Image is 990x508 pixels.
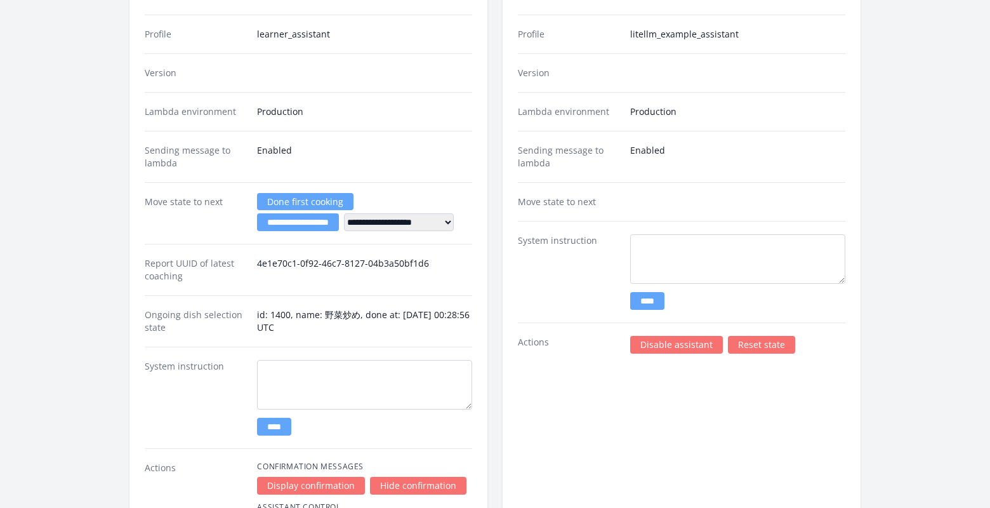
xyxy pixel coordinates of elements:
[518,67,620,79] dt: Version
[257,462,472,472] h4: Confirmation Messages
[630,336,723,354] a: Disable assistant
[370,477,466,495] a: Hide confirmation
[145,144,247,170] dt: Sending message to lambda
[257,309,472,334] dd: id: 1400, name: 野菜炒め, done at: [DATE] 00:28:56 UTC
[145,309,247,334] dt: Ongoing dish selection state
[518,105,620,118] dt: Lambda environment
[518,28,620,41] dt: Profile
[257,28,472,41] dd: learner_assistant
[518,234,620,310] dt: System instruction
[145,67,247,79] dt: Version
[630,105,845,118] dd: Production
[630,28,845,41] dd: litellm_example_assistant
[630,144,845,170] dd: Enabled
[145,360,247,436] dt: System instruction
[518,196,620,208] dt: Move state to next
[257,477,365,495] a: Display confirmation
[145,196,247,231] dt: Move state to next
[145,105,247,118] dt: Lambda environment
[257,105,472,118] dd: Production
[518,144,620,170] dt: Sending message to lambda
[145,28,247,41] dt: Profile
[257,144,472,170] dd: Enabled
[257,257,472,283] dd: 4e1e70c1-0f92-46c7-8127-04b3a50bf1d6
[145,257,247,283] dt: Report UUID of latest coaching
[257,193,353,210] a: Done first cooking
[728,336,795,354] a: Reset state
[518,336,620,354] dt: Actions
